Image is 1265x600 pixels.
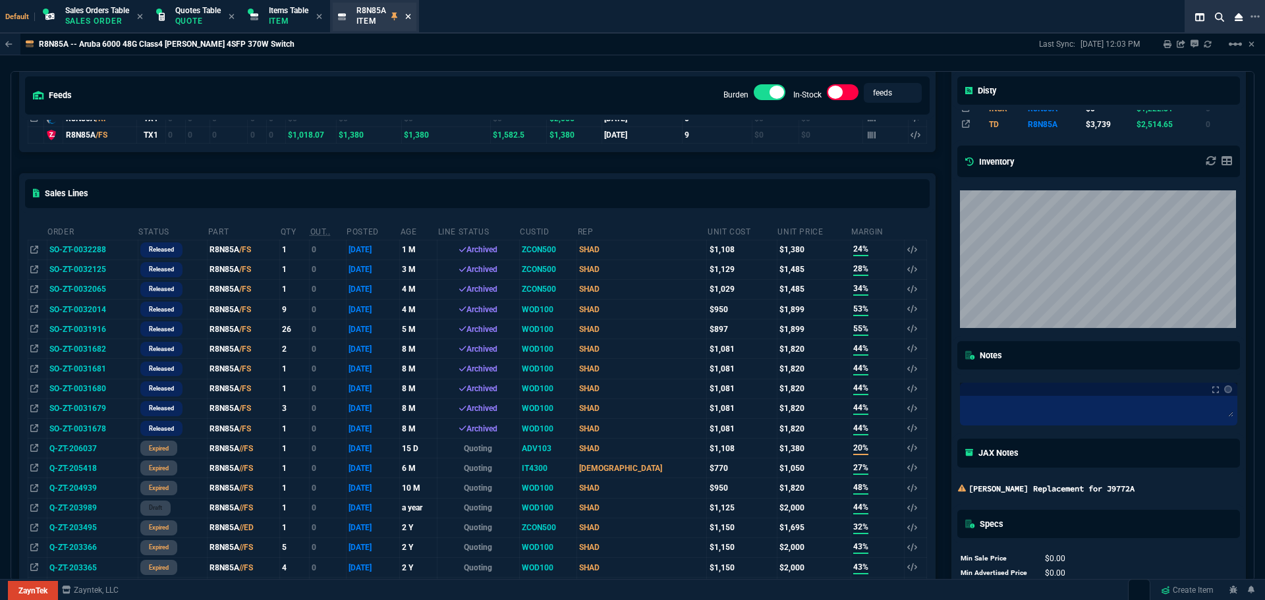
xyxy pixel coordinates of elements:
[853,342,868,356] span: 44%
[439,343,517,355] div: Archived
[47,259,138,279] td: SO-ZT-0032125
[149,403,174,414] p: Released
[280,418,310,438] td: 1
[777,398,851,418] td: $1,820
[577,379,707,398] td: SHAD
[310,339,347,359] td: 0
[777,379,851,398] td: $1,820
[710,482,775,494] div: $950
[853,263,868,276] span: 28%
[346,398,400,418] td: [DATE]
[30,483,38,493] nx-icon: Open In Opposite Panel
[346,439,400,458] td: [DATE]
[777,279,851,299] td: $1,485
[853,323,868,336] span: 55%
[310,458,347,478] td: 0
[280,439,310,458] td: 1
[965,447,1019,459] h5: JAX Notes
[346,379,400,398] td: [DATE]
[310,240,347,259] td: 0
[439,443,517,454] p: Quoting
[47,221,138,240] th: Order
[519,379,577,398] td: WOD100
[547,126,602,143] td: $1,380
[853,382,868,395] span: 44%
[310,518,347,537] td: 0
[30,114,38,123] nx-icon: Open In Opposite Panel
[149,542,169,553] p: expired
[519,259,577,279] td: ZCON500
[239,424,251,433] span: /FS
[30,344,38,354] nx-icon: Open In Opposite Panel
[239,245,251,254] span: /FS
[5,13,35,21] span: Default
[577,339,707,359] td: SHAD
[149,364,174,374] p: Released
[853,462,868,475] span: 27%
[208,518,280,537] td: R8N85A
[707,221,777,240] th: Unit Cost
[30,265,38,274] nx-icon: Open In Opposite Panel
[30,464,38,473] nx-icon: Open In Opposite Panel
[239,265,251,274] span: /FS
[346,240,400,259] td: [DATE]
[356,6,386,15] span: R8N85A
[208,359,280,379] td: R8N85A
[439,363,517,375] div: Archived
[400,439,437,458] td: 15 D
[577,498,707,518] td: SHAD
[346,458,400,478] td: [DATE]
[400,319,437,339] td: 5 M
[400,221,437,240] th: age
[310,418,347,438] td: 0
[439,244,517,256] div: Archived
[47,359,138,379] td: SO-ZT-0031681
[33,89,72,101] h5: feeds
[965,349,1002,362] h5: Notes
[356,16,386,26] p: Item
[280,339,310,359] td: 2
[519,339,577,359] td: WOD100
[519,498,577,518] td: WOD100
[47,339,138,359] td: SO-ZT-0031682
[175,6,221,15] span: Quotes Table
[280,259,310,279] td: 1
[346,478,400,498] td: [DATE]
[239,344,251,354] span: /FS
[400,398,437,418] td: 8 M
[280,279,310,299] td: 1
[1229,9,1248,25] nx-icon: Close Workbench
[208,398,280,418] td: R8N85A
[400,300,437,319] td: 4 M
[777,439,851,458] td: $1,380
[149,264,174,275] p: Released
[683,126,752,143] td: 9
[1039,39,1081,49] p: Last Sync:
[310,498,347,518] td: 0
[47,518,138,537] td: Q-ZT-203495
[710,343,775,355] div: $1,081
[149,324,174,335] p: Released
[310,398,347,418] td: 0
[208,279,280,299] td: R8N85A
[400,279,437,299] td: 4 M
[149,383,174,394] p: Released
[793,90,822,99] label: In-Stock
[853,303,868,316] span: 53%
[710,502,775,514] div: $1,125
[30,503,38,512] nx-icon: Open In Opposite Panel
[269,16,308,26] p: Item
[346,359,400,379] td: [DATE]
[208,319,280,339] td: R8N85A
[853,283,868,296] span: 34%
[47,279,138,299] td: SO-ZT-0032065
[965,84,996,97] h5: Disty
[30,404,38,413] nx-icon: Open In Opposite Panel
[723,90,748,99] label: Burden
[1081,39,1140,49] p: [DATE] 12:03 PM
[47,458,138,478] td: Q-ZT-205418
[66,129,134,141] div: R8N85A
[210,126,248,143] td: 0
[439,462,517,474] p: Quoting
[577,319,707,339] td: SHAD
